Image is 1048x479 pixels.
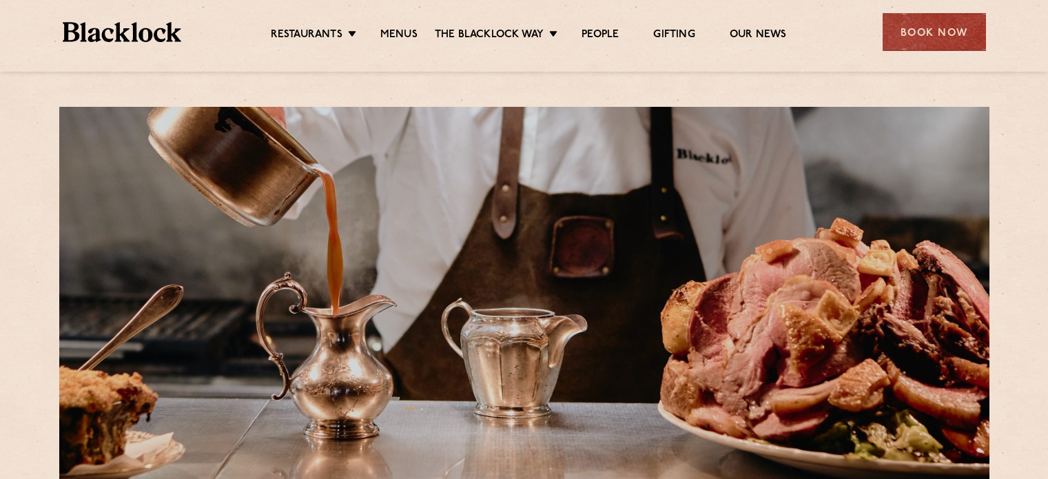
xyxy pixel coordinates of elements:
a: Our News [730,28,787,43]
a: Menus [380,28,418,43]
div: Book Now [883,13,986,51]
a: Restaurants [271,28,342,43]
img: BL_Textured_Logo-footer-cropped.svg [63,22,182,42]
a: Gifting [653,28,695,43]
a: The Blacklock Way [435,28,544,43]
a: People [582,28,619,43]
